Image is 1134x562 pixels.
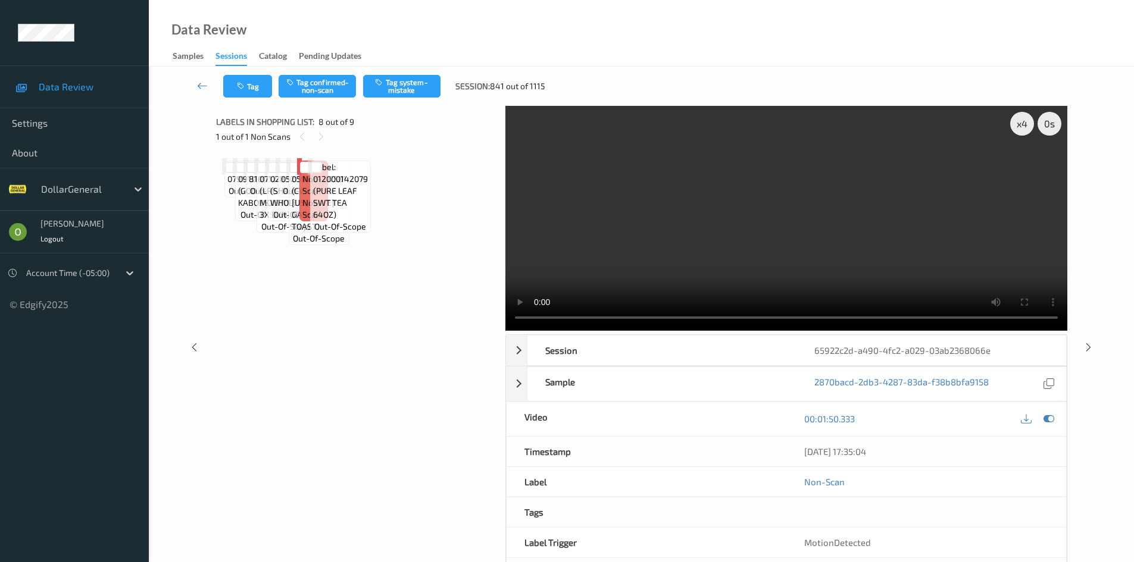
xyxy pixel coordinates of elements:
[490,80,545,92] span: 841 out of 1115
[173,48,215,65] a: Samples
[318,116,354,128] span: 8 out of 9
[804,413,855,425] a: 00:01:50.333
[796,335,1066,365] div: 65922c2d-a490-4fc2-a029-03ab2368066e
[1038,112,1061,136] div: 0 s
[299,50,361,65] div: Pending Updates
[215,48,259,66] a: Sessions
[507,402,786,436] div: Video
[292,161,346,233] span: Label: 059635707501 (CV [US_STATE] GARLIC TOAST)
[804,445,1048,457] div: [DATE] 17:35:04
[507,528,786,557] div: Label Trigger
[216,116,314,128] span: Labels in shopping list:
[527,367,796,401] div: Sample
[299,48,373,65] a: Pending Updates
[527,335,796,365] div: Session
[302,161,325,197] span: Label: Non-Scan
[223,75,272,98] button: Tag
[314,221,366,233] span: out-of-scope
[259,50,287,65] div: Catalog
[270,161,329,209] span: Label: 028300000896 (SHAMROCK WHOLE ESL)
[229,185,280,197] span: out-of-scope
[283,185,335,197] span: out-of-scope
[313,161,368,221] span: Label: 012000142079 (PURE LEAF SWT TEA 64OZ)
[786,528,1066,557] div: MotionDetected
[507,467,786,497] div: Label
[1010,112,1034,136] div: x 4
[293,233,345,244] span: out-of-scope
[273,209,325,221] span: out-of-scope
[507,437,786,466] div: Timestamp
[302,197,325,221] span: non-scan
[814,376,989,392] a: 2870bacd-2db3-4287-83da-f38b8bfa9158
[506,335,1067,366] div: Session65922c2d-a490-4fc2-a029-03ab2368066e
[173,50,204,65] div: Samples
[363,75,441,98] button: Tag system-mistake
[260,161,315,221] span: Label: 071249316658 (LRL MOISTURIZER 3X D/N)
[216,129,497,144] div: 1 out of 1 Non Scans
[238,161,295,209] span: Label: 091093833354 (GOOD N FUN KABOBS)
[455,80,490,92] span: Session:
[250,185,302,197] span: out-of-scope
[279,75,356,98] button: Tag confirmed-non-scan
[259,48,299,65] a: Catalog
[507,497,786,527] div: Tags
[240,209,292,221] span: out-of-scope
[215,50,247,66] div: Sessions
[804,476,845,488] a: Non-Scan
[171,24,246,36] div: Data Review
[506,366,1067,401] div: Sample2870bacd-2db3-4287-83da-f38b8bfa9158
[261,221,313,233] span: out-of-scope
